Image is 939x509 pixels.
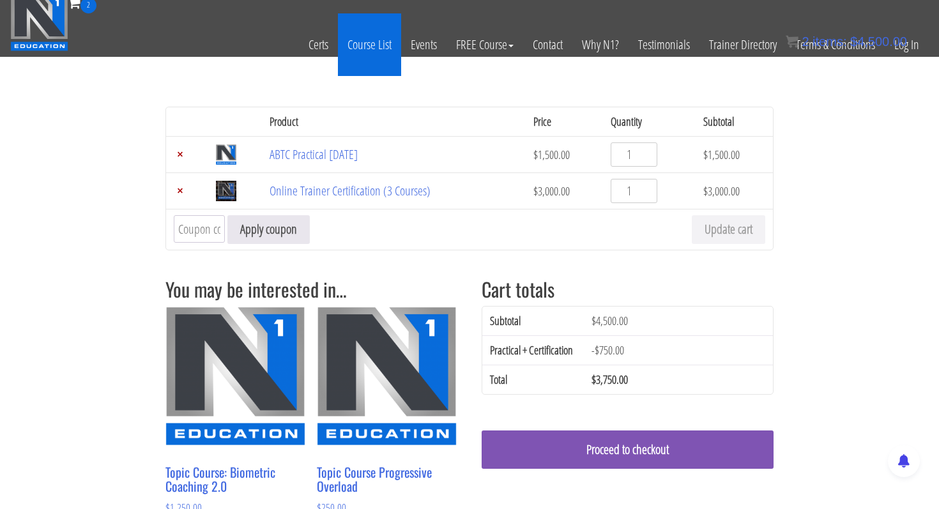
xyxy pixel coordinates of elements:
[317,459,457,499] h2: Topic Course Progressive Overload
[482,430,774,469] a: Proceed to checkout
[592,372,596,387] span: $
[270,182,431,199] a: Online Trainer Certification (3 Courses)
[401,13,447,76] a: Events
[165,306,305,446] img: Topic Course: Biometric Coaching 2.0
[523,13,572,76] a: Contact
[692,215,765,244] button: Update cart
[611,142,657,167] input: Product quantity
[533,147,538,162] span: $
[584,335,773,365] td: -
[227,215,310,244] button: Apply coupon
[595,342,624,358] span: 750.00
[603,107,696,136] th: Quantity
[447,13,523,76] a: FREE Course
[696,107,773,136] th: Subtotal
[703,147,708,162] span: $
[216,181,236,201] img: Online Trainer Certification (3 Courses)
[850,34,857,49] span: $
[703,183,740,199] bdi: 3,000.00
[482,365,584,394] th: Total
[629,13,699,76] a: Testimonials
[317,306,457,446] img: Topic Course Progressive Overload
[802,34,809,49] span: 2
[482,335,584,365] th: Practical + Certification
[786,13,885,76] a: Terms & Conditions
[786,34,907,49] a: 2 items: $4,500.00
[592,372,628,387] bdi: 3,750.00
[174,185,187,197] a: Remove Online Trainer Certification (3 Courses) from cart
[533,183,538,199] span: $
[270,146,358,163] a: ABTC Practical [DATE]
[533,147,570,162] bdi: 1,500.00
[813,34,846,49] span: items:
[703,183,708,199] span: $
[703,147,740,162] bdi: 1,500.00
[592,313,628,328] bdi: 4,500.00
[526,107,603,136] th: Price
[699,13,786,76] a: Trainer Directory
[299,13,338,76] a: Certs
[595,342,599,358] span: $
[850,34,907,49] bdi: 4,500.00
[338,13,401,76] a: Course List
[482,413,774,425] iframe: PayPal Message 1
[482,278,774,300] h2: Cart totals
[262,107,526,136] th: Product
[165,278,457,300] h2: You may be interested in…
[592,313,596,328] span: $
[482,307,584,335] th: Subtotal
[611,179,657,203] input: Product quantity
[885,13,929,76] a: Log In
[786,35,798,48] img: icon11.png
[174,148,187,161] a: Remove ABTC Practical Nov 2025 from cart
[165,459,305,499] h2: Topic Course: Biometric Coaching 2.0
[216,144,236,165] img: ABTC Practical Nov 2025
[174,215,225,243] input: Coupon code
[572,13,629,76] a: Why N1?
[533,183,570,199] bdi: 3,000.00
